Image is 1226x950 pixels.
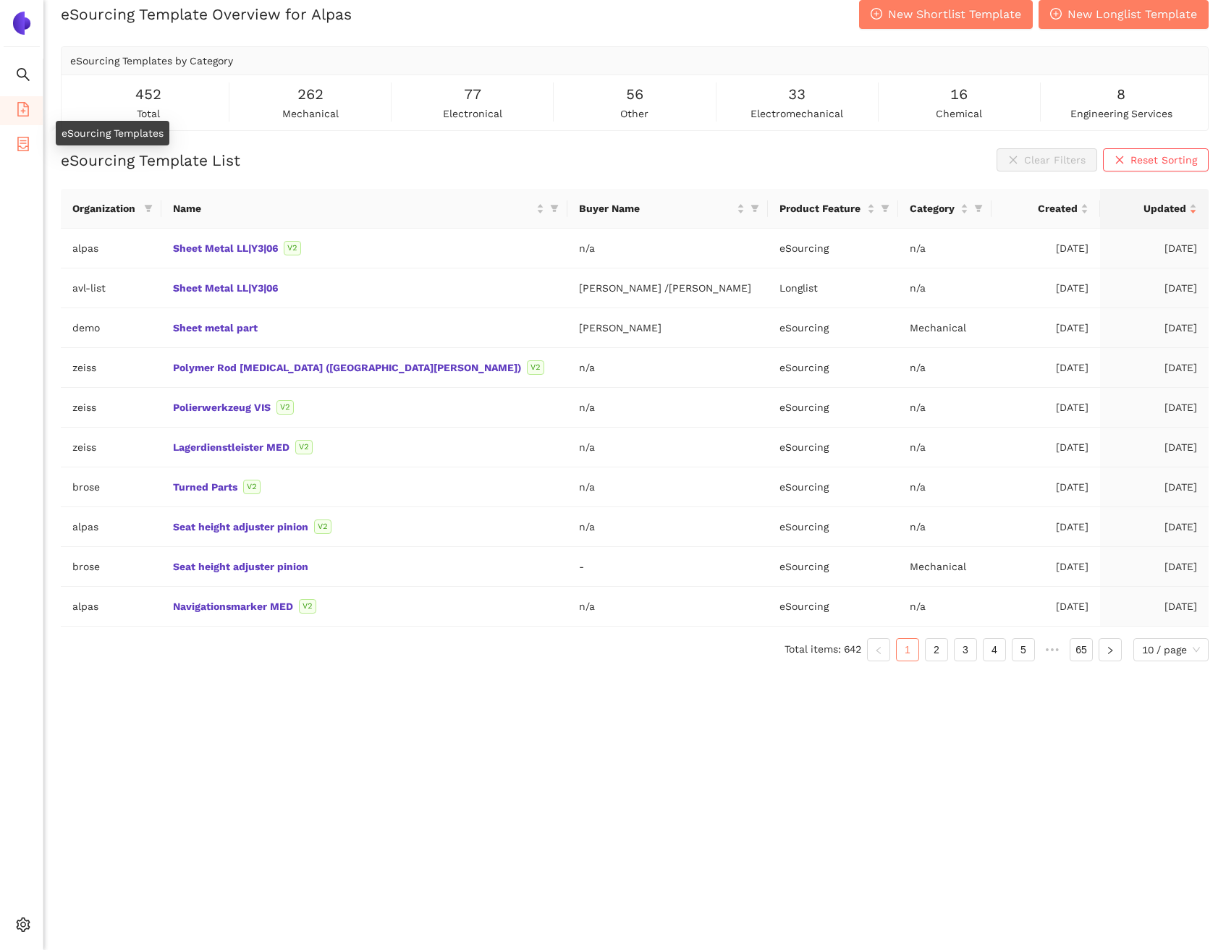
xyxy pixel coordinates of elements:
[874,646,883,655] span: left
[992,348,1100,388] td: [DATE]
[984,639,1005,661] a: 4
[768,507,898,547] td: eSourcing
[1103,148,1209,171] button: closeReset Sorting
[567,547,769,587] td: -
[61,507,161,547] td: alpas
[1012,639,1034,661] a: 5
[983,638,1006,661] li: 4
[1142,639,1200,661] span: 10 / page
[898,348,992,388] td: n/a
[992,587,1100,627] td: [DATE]
[992,507,1100,547] td: [DATE]
[276,400,294,415] span: V2
[898,467,992,507] td: n/a
[443,106,502,122] span: electronical
[61,348,161,388] td: zeiss
[141,198,156,219] span: filter
[997,148,1097,171] button: closeClear Filters
[779,200,864,216] span: Product Feature
[768,229,898,268] td: eSourcing
[768,348,898,388] td: eSourcing
[567,388,769,428] td: n/a
[992,547,1100,587] td: [DATE]
[567,587,769,627] td: n/a
[144,204,153,213] span: filter
[898,268,992,308] td: n/a
[1106,646,1115,655] span: right
[1068,5,1197,23] span: New Longlist Template
[888,5,1021,23] span: New Shortlist Template
[1133,638,1209,661] div: Page Size
[137,106,160,122] span: total
[1070,639,1092,661] a: 65
[1070,638,1093,661] li: 65
[314,519,331,534] span: V2
[1112,200,1186,216] span: Updated
[567,348,769,388] td: n/a
[897,639,918,661] a: 1
[61,587,161,627] td: alpas
[992,308,1100,348] td: [DATE]
[282,106,339,122] span: mechanical
[61,467,161,507] td: brose
[1099,638,1122,661] button: right
[992,268,1100,308] td: [DATE]
[61,308,161,348] td: demo
[768,587,898,627] td: eSourcing
[56,121,169,145] div: eSourcing Templates
[992,189,1100,229] th: this column's title is Created,this column is sortable
[992,467,1100,507] td: [DATE]
[1100,467,1209,507] td: [DATE]
[768,547,898,587] td: eSourcing
[768,189,898,229] th: this column's title is Product Feature,this column is sortable
[992,229,1100,268] td: [DATE]
[950,83,968,106] span: 16
[297,83,324,106] span: 262
[567,229,769,268] td: n/a
[898,547,992,587] td: Mechanical
[550,204,559,213] span: filter
[878,198,892,219] span: filter
[955,639,976,661] a: 3
[1100,308,1209,348] td: [DATE]
[61,268,161,308] td: avl-list
[70,55,233,67] span: eSourcing Templates by Category
[898,428,992,467] td: n/a
[1041,638,1064,661] li: Next 5 Pages
[10,12,33,35] img: Logo
[1099,638,1122,661] li: Next Page
[620,106,648,122] span: other
[1100,507,1209,547] td: [DATE]
[567,189,769,229] th: this column's title is Buyer Name,this column is sortable
[1100,388,1209,428] td: [DATE]
[881,204,889,213] span: filter
[992,428,1100,467] td: [DATE]
[898,587,992,627] td: n/a
[1100,348,1209,388] td: [DATE]
[16,912,30,941] span: setting
[1070,106,1172,122] span: engineering services
[751,106,843,122] span: electromechanical
[992,388,1100,428] td: [DATE]
[1050,8,1062,22] span: plus-circle
[768,308,898,348] td: eSourcing
[626,83,643,106] span: 56
[785,638,861,661] li: Total items: 642
[768,268,898,308] td: Longlist
[971,198,986,219] span: filter
[898,229,992,268] td: n/a
[926,639,947,661] a: 2
[896,638,919,661] li: 1
[1117,83,1125,106] span: 8
[1003,200,1078,216] span: Created
[867,638,890,661] button: left
[936,106,982,122] span: chemical
[898,308,992,348] td: Mechanical
[1130,152,1197,168] span: Reset Sorting
[295,440,313,454] span: V2
[72,200,138,216] span: Organization
[867,638,890,661] li: Previous Page
[173,200,533,216] span: Name
[751,204,759,213] span: filter
[748,198,762,219] span: filter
